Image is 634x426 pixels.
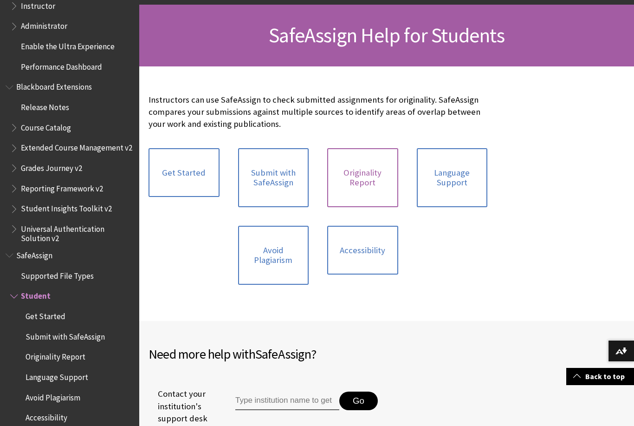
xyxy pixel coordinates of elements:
nav: Book outline for Blackboard Extensions [6,79,134,243]
span: Blackboard Extensions [16,79,92,92]
span: Enable the Ultra Experience [21,39,115,51]
a: Submit with SafeAssign [238,148,309,207]
span: Avoid Plagiarism [26,390,80,402]
span: Reporting Framework v2 [21,181,103,193]
span: Student [21,288,51,301]
span: Extended Course Management v2 [21,140,132,153]
span: Originality Report [26,349,85,362]
button: Go [339,392,378,410]
a: Back to top [566,368,634,385]
a: Originality Report [327,148,398,207]
span: Administrator [21,19,67,31]
span: Language Support [26,369,88,382]
span: Contact your institution's support desk [149,388,214,425]
a: Get Started [149,148,220,197]
span: Supported File Types [21,268,94,281]
span: SafeAssign [16,248,52,260]
span: Grades Journey v2 [21,160,82,173]
span: SafeAssign Help for Students [269,22,505,48]
h2: Need more help with ? [149,344,387,364]
a: Accessibility [327,226,398,275]
span: SafeAssign [255,346,311,362]
a: Language Support [417,148,488,207]
input: Type institution name to get support [235,392,339,410]
span: Performance Dashboard [21,59,102,72]
p: Instructors can use SafeAssign to check submitted assignments for originality. SafeAssign compare... [149,94,487,131]
span: Submit with SafeAssign [26,329,105,341]
a: Avoid Plagiarism [238,226,309,285]
span: Release Notes [21,99,69,112]
span: Get Started [26,308,65,321]
span: Course Catalog [21,120,71,132]
span: Student Insights Toolkit v2 [21,201,112,214]
span: Accessibility [26,410,67,423]
span: Universal Authentication Solution v2 [21,221,133,243]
